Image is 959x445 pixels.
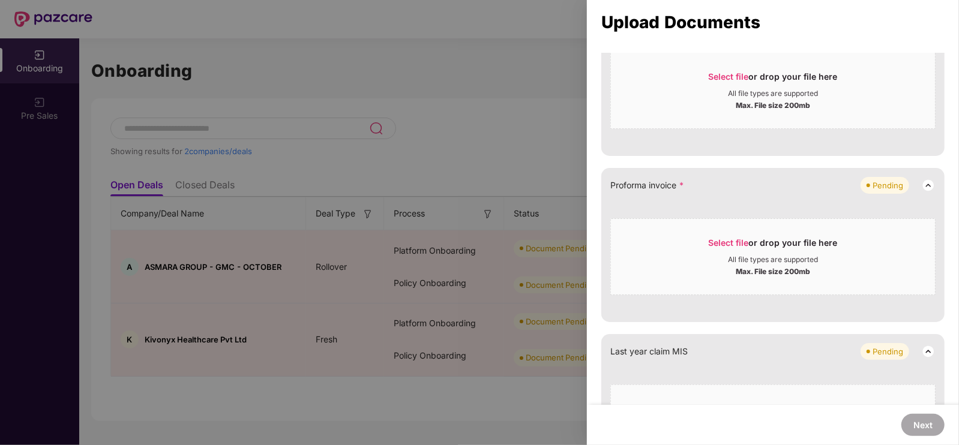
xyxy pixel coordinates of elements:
div: or drop your file here [709,71,838,89]
div: All file types are supported [728,255,818,264]
div: Pending [873,345,903,357]
div: or drop your file here [709,403,838,421]
span: Select fileor drop your file hereAll file types are supportedMax. File size 200mb [611,228,935,285]
span: Select file [709,404,749,414]
div: Max. File size 200mb [736,264,810,276]
img: svg+xml;base64,PHN2ZyB3aWR0aD0iMjQiIGhlaWdodD0iMjQiIHZpZXdCb3g9IjAgMCAyNCAyNCIgZmlsbD0ibm9uZSIgeG... [921,178,936,193]
button: Next [901,414,945,436]
div: Pending [873,179,903,191]
div: or drop your file here [709,237,838,255]
span: Select file [709,237,749,248]
img: svg+xml;base64,PHN2ZyB3aWR0aD0iMjQiIGhlaWdodD0iMjQiIHZpZXdCb3g9IjAgMCAyNCAyNCIgZmlsbD0ibm9uZSIgeG... [921,344,936,359]
span: Last year claim MIS [610,345,688,358]
div: Max. File size 200mb [736,98,810,110]
div: Upload Documents [601,16,945,29]
span: Select file [709,71,749,82]
span: Select fileor drop your file hereAll file types are supportedMax. File size 200mb [611,62,935,119]
span: Proforma invoice [610,179,684,192]
div: All file types are supported [728,89,818,98]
